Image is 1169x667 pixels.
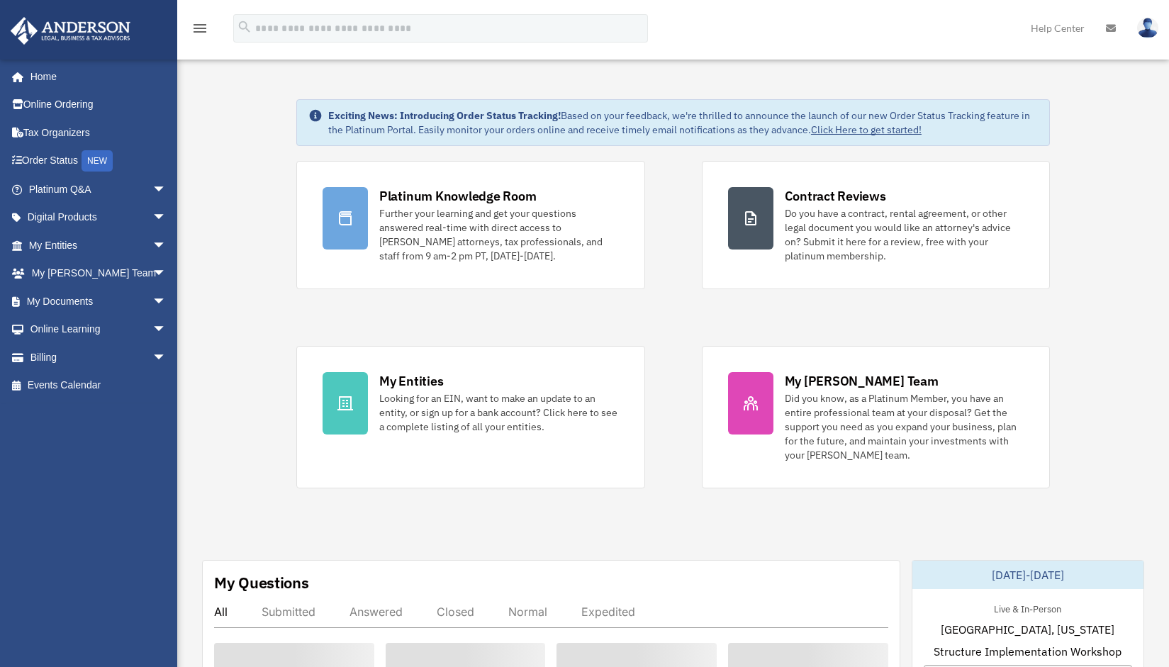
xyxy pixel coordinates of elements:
[912,561,1143,589] div: [DATE]-[DATE]
[785,206,1024,263] div: Do you have a contract, rental agreement, or other legal document you would like an attorney's ad...
[152,203,181,232] span: arrow_drop_down
[152,315,181,344] span: arrow_drop_down
[152,231,181,260] span: arrow_drop_down
[785,187,886,205] div: Contract Reviews
[328,108,1038,137] div: Based on your feedback, we're thrilled to announce the launch of our new Order Status Tracking fe...
[214,605,228,619] div: All
[983,600,1073,615] div: Live & In-Person
[191,20,208,37] i: menu
[10,315,188,344] a: Online Learningarrow_drop_down
[941,621,1114,638] span: [GEOGRAPHIC_DATA], [US_STATE]
[379,206,619,263] div: Further your learning and get your questions answered real-time with direct access to [PERSON_NAM...
[581,605,635,619] div: Expedited
[10,287,188,315] a: My Documentsarrow_drop_down
[328,109,561,122] strong: Exciting News: Introducing Order Status Tracking!
[152,259,181,288] span: arrow_drop_down
[10,203,188,232] a: Digital Productsarrow_drop_down
[214,572,309,593] div: My Questions
[152,343,181,372] span: arrow_drop_down
[296,161,645,289] a: Platinum Knowledge Room Further your learning and get your questions answered real-time with dire...
[10,231,188,259] a: My Entitiesarrow_drop_down
[702,346,1051,488] a: My [PERSON_NAME] Team Did you know, as a Platinum Member, you have an entire professional team at...
[10,175,188,203] a: Platinum Q&Aarrow_drop_down
[10,343,188,371] a: Billingarrow_drop_down
[10,371,188,400] a: Events Calendar
[934,643,1122,660] span: Structure Implementation Workshop
[379,372,443,390] div: My Entities
[785,391,1024,462] div: Did you know, as a Platinum Member, you have an entire professional team at your disposal? Get th...
[508,605,547,619] div: Normal
[437,605,474,619] div: Closed
[237,19,252,35] i: search
[10,118,188,147] a: Tax Organizers
[296,346,645,488] a: My Entities Looking for an EIN, want to make an update to an entity, or sign up for a bank accoun...
[1137,18,1158,38] img: User Pic
[191,25,208,37] a: menu
[10,147,188,176] a: Order StatusNEW
[152,175,181,204] span: arrow_drop_down
[10,259,188,288] a: My [PERSON_NAME] Teamarrow_drop_down
[702,161,1051,289] a: Contract Reviews Do you have a contract, rental agreement, or other legal document you would like...
[379,187,537,205] div: Platinum Knowledge Room
[6,17,135,45] img: Anderson Advisors Platinum Portal
[811,123,922,136] a: Click Here to get started!
[10,62,181,91] a: Home
[10,91,188,119] a: Online Ordering
[785,372,939,390] div: My [PERSON_NAME] Team
[349,605,403,619] div: Answered
[152,287,181,316] span: arrow_drop_down
[82,150,113,172] div: NEW
[262,605,315,619] div: Submitted
[379,391,619,434] div: Looking for an EIN, want to make an update to an entity, or sign up for a bank account? Click her...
